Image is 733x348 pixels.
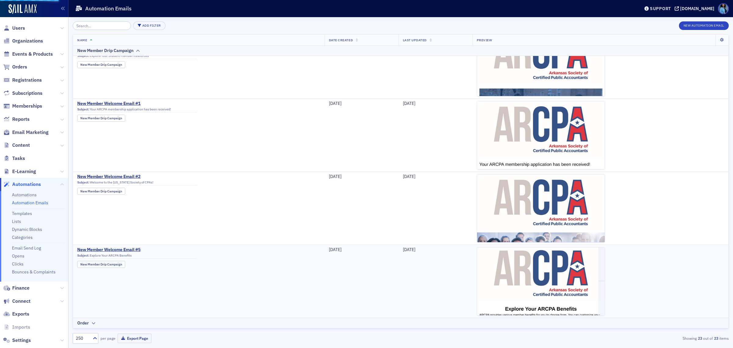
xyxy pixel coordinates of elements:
[12,261,24,267] a: Clicks
[12,324,30,331] span: Imports
[77,188,125,194] div: New Member Drip Campaign
[3,90,42,97] a: Subscriptions
[12,227,42,232] a: Dynamic Blocks
[77,247,197,253] a: New Member Welcome Email #5
[77,61,125,68] div: New Member Drip Campaign
[77,180,89,184] span: Subject:
[3,77,42,83] a: Registrations
[680,6,714,11] div: [DOMAIN_NAME]
[12,38,43,44] span: Organizations
[403,38,427,42] span: Last Updated
[12,51,53,57] span: Events & Products
[12,269,56,275] a: Bounces & Complaints
[77,174,197,180] a: New Member Welcome Email #2
[3,142,30,149] a: Content
[12,211,32,216] a: Templates
[329,101,341,106] span: [DATE]
[329,174,341,179] span: [DATE]
[77,115,125,121] div: New Member Drip Campaign
[12,337,31,344] span: Settings
[9,4,37,14] img: SailAMX
[77,180,197,186] div: Welcome to the [US_STATE] Society of CPAs!
[76,335,89,342] div: 250
[77,320,89,326] div: Order
[12,235,33,240] a: Categories
[12,298,31,305] span: Connect
[3,337,31,344] a: Settings
[12,253,24,259] a: Opens
[73,21,131,30] input: Search…
[403,174,415,179] span: [DATE]
[133,21,166,30] button: Add Filter
[3,103,42,109] a: Memberships
[100,335,115,341] label: per page
[514,335,729,341] div: Showing out of items
[77,254,197,259] div: Explore Your ARCPA Benefits
[3,285,30,291] a: Finance
[713,335,719,341] strong: 23
[12,245,41,251] a: Email Send Log
[12,155,25,162] span: Tasks
[12,219,21,224] a: Lists
[3,181,41,188] a: Automations
[12,103,42,109] span: Memberships
[12,129,49,136] span: Email Marketing
[12,64,27,70] span: Orders
[12,90,42,97] span: Subscriptions
[3,64,27,70] a: Orders
[679,21,729,30] button: New Automation Email
[12,77,42,83] span: Registrations
[12,285,30,291] span: Finance
[77,254,89,257] span: Subject:
[3,116,30,123] a: Reports
[77,101,197,106] a: New Member Welcome Email #1
[12,25,25,31] span: Users
[12,168,36,175] span: E-Learning
[403,101,415,106] span: [DATE]
[3,298,31,305] a: Connect
[12,192,37,198] a: Automations
[12,116,30,123] span: Reports
[3,38,43,44] a: Organizations
[118,334,151,343] button: Export Page
[697,335,703,341] strong: 23
[12,311,29,317] span: Exports
[3,129,49,136] a: Email Marketing
[12,200,48,205] a: Automation Emails
[477,38,492,42] span: Preview
[679,22,729,28] a: New Automation Email
[77,261,125,268] div: New Member Drip Campaign
[3,168,36,175] a: E-Learning
[77,54,197,59] div: Explore Your Student Member Resources
[718,3,729,14] span: Profile
[12,181,41,188] span: Automations
[675,6,717,11] button: [DOMAIN_NAME]
[77,47,133,54] div: New Member Drip Campaign
[3,324,30,331] a: Imports
[650,6,671,11] div: Support
[403,247,415,252] span: [DATE]
[3,155,25,162] a: Tasks
[85,5,132,12] h1: Automation Emails
[329,38,353,42] span: Date Created
[77,107,89,111] span: Subject:
[3,311,29,317] a: Exports
[3,25,25,31] a: Users
[12,142,30,149] span: Content
[77,38,87,42] span: Name
[77,107,197,113] div: Your ARCPA membership application has been received!
[329,247,341,252] span: [DATE]
[3,51,53,57] a: Events & Products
